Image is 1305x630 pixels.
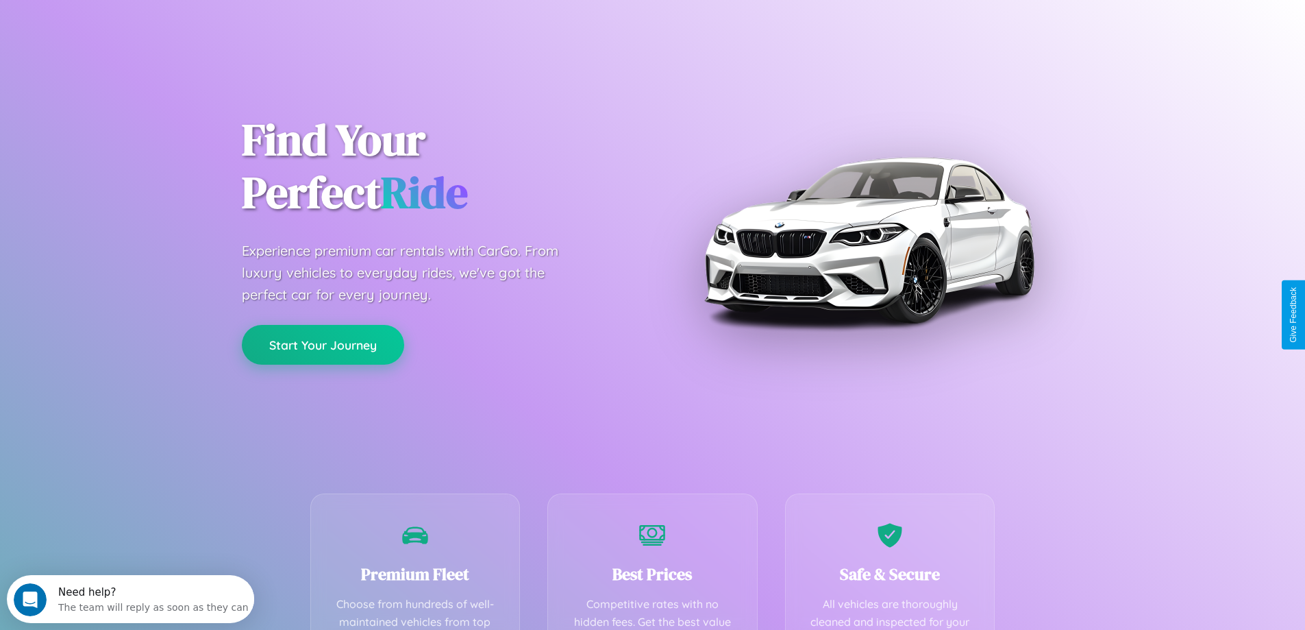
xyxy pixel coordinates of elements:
span: Ride [381,162,468,222]
div: Open Intercom Messenger [5,5,255,43]
h3: Premium Fleet [332,563,499,585]
iframe: Intercom live chat discovery launcher [7,575,254,623]
img: Premium BMW car rental vehicle [697,69,1040,411]
div: Give Feedback [1289,287,1298,343]
h3: Best Prices [569,563,736,585]
h3: Safe & Secure [806,563,974,585]
div: The team will reply as soon as they can [51,23,242,37]
p: Experience premium car rentals with CarGo. From luxury vehicles to everyday rides, we've got the ... [242,240,584,306]
div: Need help? [51,12,242,23]
iframe: Intercom live chat [14,583,47,616]
h1: Find Your Perfect [242,114,632,219]
button: Start Your Journey [242,325,404,365]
